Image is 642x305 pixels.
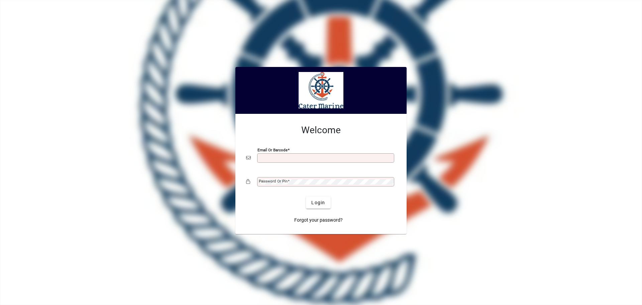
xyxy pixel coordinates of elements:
[259,179,288,183] mat-label: Password or Pin
[257,148,288,152] mat-label: Email or Barcode
[292,214,345,226] a: Forgot your password?
[246,125,396,136] h2: Welcome
[294,217,343,224] span: Forgot your password?
[306,197,330,209] button: Login
[311,199,325,206] span: Login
